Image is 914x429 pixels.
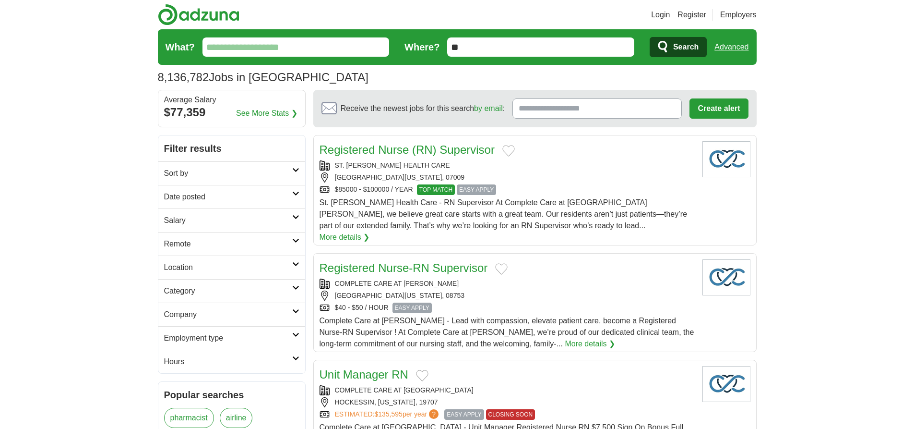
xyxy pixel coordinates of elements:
[158,326,305,350] a: Employment type
[158,185,305,208] a: Date posted
[164,309,292,320] h2: Company
[335,409,441,420] a: ESTIMATED:$135,595per year?
[677,9,706,21] a: Register
[457,184,496,195] span: EASY APPLY
[702,141,750,177] img: Company logo
[164,238,292,250] h2: Remote
[444,409,484,420] span: EASY APPLY
[158,135,305,161] h2: Filter results
[320,397,695,407] div: HOCKESSIN, [US_STATE], 19707
[164,356,292,368] h2: Hours
[320,303,695,313] div: $40 - $50 / HOUR
[404,40,439,54] label: Where?
[158,4,239,25] img: Adzuna logo
[374,410,402,418] span: $135,595
[320,261,488,274] a: Registered Nurse-RN Supervisor
[220,408,253,428] a: airline
[158,208,305,232] a: Salary
[416,370,428,381] button: Add to favorite jobs
[158,232,305,256] a: Remote
[164,285,292,297] h2: Category
[392,303,432,313] span: EASY APPLY
[486,409,535,420] span: CLOSING SOON
[502,145,515,157] button: Add to favorite jobs
[320,291,695,301] div: [GEOGRAPHIC_DATA][US_STATE], 08753
[164,332,292,344] h2: Employment type
[166,40,195,54] label: What?
[320,368,408,381] a: Unit Manager RN
[320,184,695,195] div: $85000 - $100000 / YEAR
[320,317,694,348] span: Complete Care at [PERSON_NAME] - Lead with compassion, elevate patient care, become a Registered ...
[164,388,299,402] h2: Popular searches
[164,408,214,428] a: pharmacist
[417,184,455,195] span: TOP MATCH
[164,191,292,203] h2: Date posted
[702,366,750,402] img: Company logo
[158,71,368,84] h1: Jobs in [GEOGRAPHIC_DATA]
[164,215,292,226] h2: Salary
[650,37,707,57] button: Search
[320,232,370,243] a: More details ❯
[158,350,305,373] a: Hours
[236,108,297,119] a: See More Stats ❯
[164,168,292,179] h2: Sort by
[164,96,299,104] div: Average Salary
[474,104,503,112] a: by email
[651,9,670,21] a: Login
[320,160,695,171] div: ST. [PERSON_NAME] HEALTH CARE
[320,279,695,289] div: COMPLETE CARE AT [PERSON_NAME]
[320,143,495,156] a: Registered Nurse (RN) Supervisor
[565,338,615,350] a: More details ❯
[320,385,695,395] div: COMPLETE CARE AT [GEOGRAPHIC_DATA]
[429,409,439,419] span: ?
[720,9,757,21] a: Employers
[689,98,748,119] button: Create alert
[714,37,748,57] a: Advanced
[673,37,699,57] span: Search
[495,263,508,275] button: Add to favorite jobs
[341,103,505,114] span: Receive the newest jobs for this search :
[158,303,305,326] a: Company
[158,161,305,185] a: Sort by
[320,198,688,230] span: St. [PERSON_NAME] Health Care - RN Supervisor At Complete Care at [GEOGRAPHIC_DATA][PERSON_NAME],...
[158,256,305,279] a: Location
[158,69,209,86] span: 8,136,782
[164,262,292,273] h2: Location
[164,104,299,121] div: $77,359
[158,279,305,303] a: Category
[702,259,750,295] img: Company logo
[320,172,695,183] div: [GEOGRAPHIC_DATA][US_STATE], 07009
